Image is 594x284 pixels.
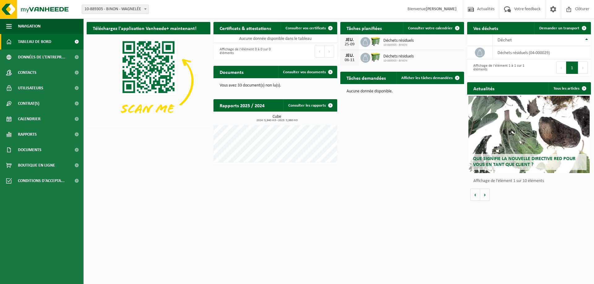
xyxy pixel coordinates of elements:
[283,70,326,74] span: Consulter vos documents
[278,66,337,78] a: Consulter vos documents
[18,19,41,34] span: Navigation
[426,7,457,11] strong: [PERSON_NAME]
[383,54,414,59] span: Déchets résiduels
[18,173,65,189] span: Conditions d'accepta...
[467,22,504,34] h2: Vos déchets
[497,38,512,43] span: Déchet
[18,49,65,65] span: Données de l'entrepr...
[534,22,590,34] a: Demander un transport
[217,119,337,122] span: 2024: 5,940 m3 - 2025: 3,960 m3
[283,99,337,112] a: Consulter les rapports
[578,61,588,74] button: Next
[18,96,39,111] span: Contrat(s)
[408,26,453,30] span: Consulter votre calendrier
[539,26,579,30] span: Demander un transport
[396,72,463,84] a: Afficher les tâches demandées
[340,22,388,34] h2: Tâches planifiées
[343,58,356,62] div: 06-11
[18,127,37,142] span: Rapports
[281,22,337,34] a: Consulter vos certificats
[403,22,463,34] a: Consulter votre calendrier
[18,34,51,49] span: Tableau de bord
[493,46,591,59] td: déchets résiduels (04-000029)
[566,61,578,74] button: 1
[315,45,325,57] button: Previous
[343,53,356,58] div: JEU.
[213,34,337,43] td: Aucune donnée disponible dans le tableau
[473,156,575,167] span: Que signifie la nouvelle directive RED pour vous en tant que client ?
[473,179,588,183] p: Affichage de l'élément 1 sur 10 éléments
[87,34,210,127] img: Download de VHEPlus App
[18,80,43,96] span: Utilisateurs
[213,99,271,111] h2: Rapports 2025 / 2024
[343,37,356,42] div: JEU.
[470,189,480,201] button: Vorige
[383,59,414,63] span: 10-889305 - BINON
[220,83,331,88] p: Vous avez 33 document(s) non lu(s).
[467,82,501,94] h2: Actualités
[213,66,250,78] h2: Documents
[556,61,566,74] button: Previous
[480,189,490,201] button: Volgende
[286,26,326,30] span: Consulter vos certificats
[370,52,381,62] img: WB-0660-HPE-GN-50
[18,65,37,80] span: Contacts
[213,22,277,34] h2: Certificats & attestations
[82,5,148,14] span: 10-889305 - BINON - WAGNELÉE
[470,61,526,74] div: Affichage de l'élément 1 à 1 sur 1 éléments
[346,89,458,94] p: Aucune donnée disponible.
[383,38,414,43] span: Déchets résiduels
[401,76,453,80] span: Afficher les tâches demandées
[217,115,337,122] h3: Cube
[468,96,590,173] a: Que signifie la nouvelle directive RED pour vous en tant que client ?
[383,43,414,47] span: 10-889305 - BINON
[325,45,334,57] button: Next
[549,82,590,95] a: Tous les articles
[217,45,272,58] div: Affichage de l'élément 0 à 0 sur 0 éléments
[18,142,41,158] span: Documents
[18,158,55,173] span: Boutique en ligne
[340,72,392,84] h2: Tâches demandées
[87,22,203,34] h2: Téléchargez l'application Vanheede+ maintenant!
[343,42,356,47] div: 25-09
[370,36,381,47] img: WB-0660-HPE-GN-50
[18,111,41,127] span: Calendrier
